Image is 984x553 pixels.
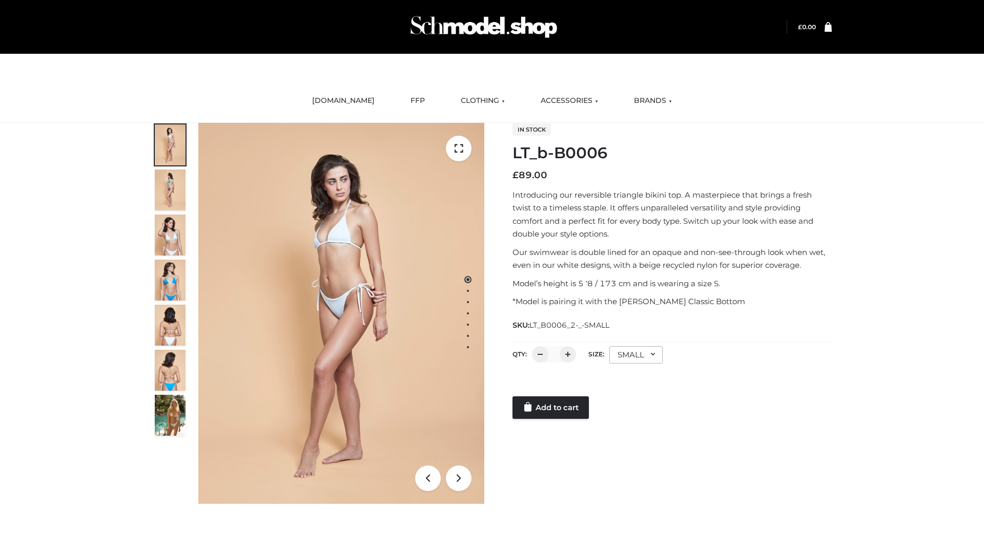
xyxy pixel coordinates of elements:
[512,169,519,181] span: £
[512,246,832,272] p: Our swimwear is double lined for an opaque and non-see-through look when wet, even in our white d...
[529,321,609,330] span: LT_B0006_2-_-SMALL
[407,7,561,47] img: Schmodel Admin 964
[155,260,186,301] img: ArielClassicBikiniTop_CloudNine_AzureSky_OW114ECO_4-scaled.jpg
[512,123,551,136] span: In stock
[155,124,186,165] img: ArielClassicBikiniTop_CloudNine_AzureSky_OW114ECO_1-scaled.jpg
[512,319,610,331] span: SKU:
[304,90,382,112] a: [DOMAIN_NAME]
[626,90,680,112] a: BRANDS
[155,395,186,436] img: Arieltop_CloudNine_AzureSky2.jpg
[798,23,816,31] a: £0.00
[512,277,832,290] p: Model’s height is 5 ‘8 / 173 cm and is wearing a size S.
[155,215,186,256] img: ArielClassicBikiniTop_CloudNine_AzureSky_OW114ECO_3-scaled.jpg
[512,144,832,162] h1: LT_b-B0006
[512,396,589,419] a: Add to cart
[533,90,606,112] a: ACCESSORIES
[403,90,433,112] a: FFP
[512,188,832,241] p: Introducing our reversible triangle bikini top. A masterpiece that brings a fresh twist to a time...
[198,123,484,504] img: ArielClassicBikiniTop_CloudNine_AzureSky_OW114ECO_1
[155,350,186,391] img: ArielClassicBikiniTop_CloudNine_AzureSky_OW114ECO_8-scaled.jpg
[512,295,832,308] p: *Model is pairing it with the [PERSON_NAME] Classic Bottom
[588,350,604,358] label: Size:
[609,346,663,364] div: SMALL
[798,23,816,31] bdi: 0.00
[798,23,802,31] span: £
[155,169,186,210] img: ArielClassicBikiniTop_CloudNine_AzureSky_OW114ECO_2-scaled.jpg
[453,90,512,112] a: CLOTHING
[512,169,547,181] bdi: 89.00
[155,305,186,346] img: ArielClassicBikiniTop_CloudNine_AzureSky_OW114ECO_7-scaled.jpg
[512,350,527,358] label: QTY:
